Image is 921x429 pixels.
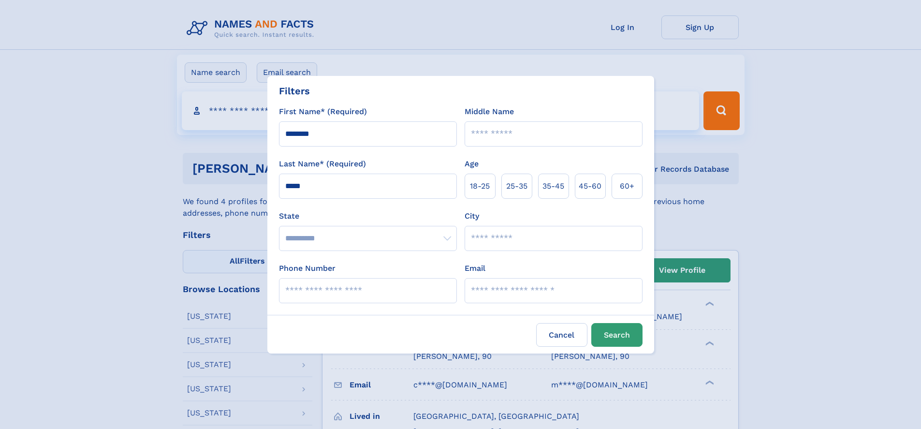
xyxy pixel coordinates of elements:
[279,263,336,274] label: Phone Number
[506,180,527,192] span: 25‑35
[465,106,514,118] label: Middle Name
[591,323,643,347] button: Search
[470,180,490,192] span: 18‑25
[279,106,367,118] label: First Name* (Required)
[465,210,479,222] label: City
[542,180,564,192] span: 35‑45
[279,210,457,222] label: State
[465,158,479,170] label: Age
[536,323,587,347] label: Cancel
[620,180,634,192] span: 60+
[465,263,485,274] label: Email
[279,84,310,98] div: Filters
[579,180,601,192] span: 45‑60
[279,158,366,170] label: Last Name* (Required)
